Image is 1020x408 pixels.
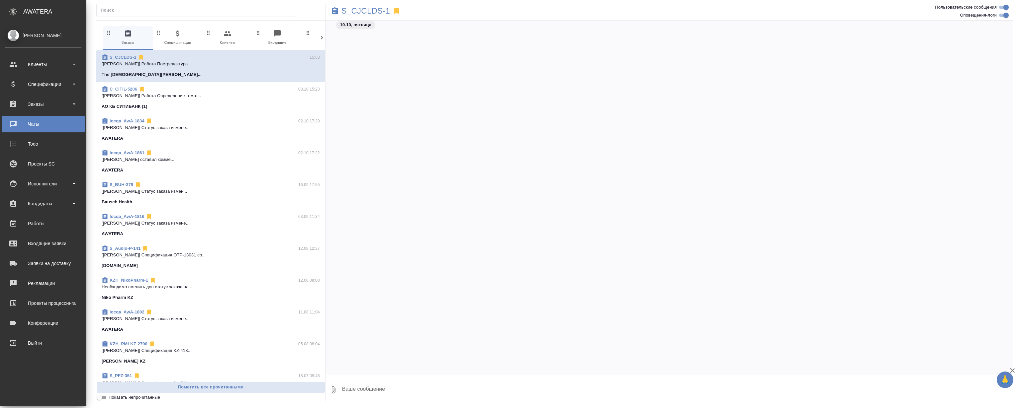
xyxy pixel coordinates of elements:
[5,159,81,169] div: Проекты SC
[146,309,152,315] svg: Отписаться
[102,262,138,269] p: [DOMAIN_NAME]
[96,369,325,400] div: S_PFZ-35118.07 09:46[[PERSON_NAME]] Спецификация AU-167...Pfizer
[2,215,85,232] a: Работы
[155,30,162,36] svg: Зажми и перетащи, чтобы поменять порядок вкладок
[149,341,155,347] svg: Отписаться
[2,295,85,311] a: Проекты процессинга
[2,136,85,152] a: Todo
[102,103,147,110] p: АО КБ СИТИБАНК (1)
[298,245,320,252] p: 12.08 12:37
[96,337,325,369] div: KZH_PMI-KZ-279005.08 08:04[[PERSON_NAME]] Спецификация KZ-418...[PERSON_NAME] KZ
[102,93,320,99] p: [[PERSON_NAME]] Работа Определение темат...
[310,54,320,61] p: 15:53
[305,30,349,46] span: Тендеры
[149,277,156,284] svg: Отписаться
[102,315,320,322] p: [[PERSON_NAME]] Статус заказа измене...
[96,114,325,146] div: locqa_AwA-183402.10 17:29[[PERSON_NAME]] Статус заказа измене...AWATERA
[102,326,123,333] p: AWATERA
[110,182,133,187] a: S_BUH-379
[298,181,320,188] p: 16.09 17:55
[298,150,320,156] p: 02.10 17:22
[935,4,997,11] span: Пользовательские сообщения
[110,55,137,60] a: S_CJCLDS-1
[110,246,140,251] a: S_Audio-P-141
[102,135,123,142] p: AWATERA
[102,294,133,301] p: Niko Pharm KZ
[298,86,320,93] p: 08.10 15:23
[5,79,81,89] div: Спецификации
[5,219,81,229] div: Работы
[999,373,1011,387] span: 🙏
[110,309,144,314] a: locqa_AwA-1802
[102,188,320,195] p: [[PERSON_NAME]] Статус заказа измен...
[205,30,250,46] span: Клиенты
[5,258,81,268] div: Заявки на доставку
[110,150,144,155] a: locqa_AwA-1861
[5,119,81,129] div: Чаты
[146,150,152,156] svg: Отписаться
[102,347,320,354] p: [[PERSON_NAME]] Спецификация KZ-418...
[5,199,81,209] div: Кандидаты
[96,82,325,114] div: C_CITI1-520608.10 15:23[[PERSON_NAME]] Работа Определение темат...АО КБ СИТИБАНК (1)
[138,54,144,61] svg: Отписаться
[102,220,320,227] p: [[PERSON_NAME]] Статус заказа измене...
[96,241,325,273] div: S_Audio-P-14112.08 12:37[[PERSON_NAME]] Спецификация OTP-13031 со...[DOMAIN_NAME]
[139,86,145,93] svg: Отписаться
[100,383,322,391] span: Пометить все прочитанными
[96,146,325,177] div: locqa_AwA-186102.10 17:22[[PERSON_NAME] оставил комме...AWATERA
[5,338,81,348] div: Выйти
[142,245,148,252] svg: Отписаться
[155,30,200,46] span: Спецификации
[23,5,86,18] div: AWATERA
[102,71,202,78] p: The [DEMOGRAPHIC_DATA][PERSON_NAME]...
[298,118,320,124] p: 02.10 17:29
[298,341,320,347] p: 05.08 08:04
[146,213,152,220] svg: Отписаться
[102,61,320,67] p: [[PERSON_NAME]] Работа Постредактура ...
[2,315,85,331] a: Конференции
[102,358,145,365] p: [PERSON_NAME] KZ
[109,394,160,401] span: Показать непрочитанные
[2,255,85,272] a: Заявки на доставку
[5,99,81,109] div: Заказы
[5,298,81,308] div: Проекты процессинга
[255,30,261,36] svg: Зажми и перетащи, чтобы поменять порядок вкладок
[5,32,81,39] div: [PERSON_NAME]
[298,213,320,220] p: 03.09 11:34
[298,373,320,379] p: 18.07 09:46
[960,12,997,19] span: Оповещения-логи
[96,209,325,241] div: locqa_AwA-181603.09 11:34[[PERSON_NAME]] Статус заказа измене...AWATERA
[102,199,132,205] p: Bausch Health
[5,318,81,328] div: Конференции
[96,273,325,305] div: KZH_NikoPharm-112.08 08:00Необходимо сменить доп статус заказа на ...Niko Pharm KZ
[255,30,300,46] span: Входящие
[2,275,85,292] a: Рекламации
[102,379,320,386] p: [[PERSON_NAME]] Спецификация AU-167...
[997,372,1013,388] button: 🙏
[5,238,81,248] div: Входящие заявки
[341,8,390,14] a: S_CJCLDS-1
[2,335,85,351] a: Выйти
[110,373,132,378] a: S_PFZ-351
[298,277,320,284] p: 12.08 08:00
[110,214,144,219] a: locqa_AwA-1816
[340,22,372,28] p: 10.10, пятница
[96,305,325,337] div: locqa_AwA-180211.08 11:04[[PERSON_NAME]] Статус заказа измене...AWATERA
[106,30,150,46] span: Заказы
[134,373,140,379] svg: Отписаться
[102,231,123,237] p: AWATERA
[110,87,137,92] a: C_CITI1-5206
[5,59,81,69] div: Клиенты
[96,50,325,82] div: S_CJCLDS-115:53[[PERSON_NAME]] Работа Постредактура ...The [DEMOGRAPHIC_DATA][PERSON_NAME]...
[101,6,296,15] input: Поиск
[2,235,85,252] a: Входящие заявки
[102,124,320,131] p: [[PERSON_NAME]] Статус заказа измене...
[5,139,81,149] div: Todo
[106,30,112,36] svg: Зажми и перетащи, чтобы поменять порядок вкладок
[5,179,81,189] div: Исполнители
[5,278,81,288] div: Рекламации
[110,118,144,123] a: locqa_AwA-1834
[135,181,141,188] svg: Отписаться
[2,116,85,132] a: Чаты
[102,167,123,173] p: AWATERA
